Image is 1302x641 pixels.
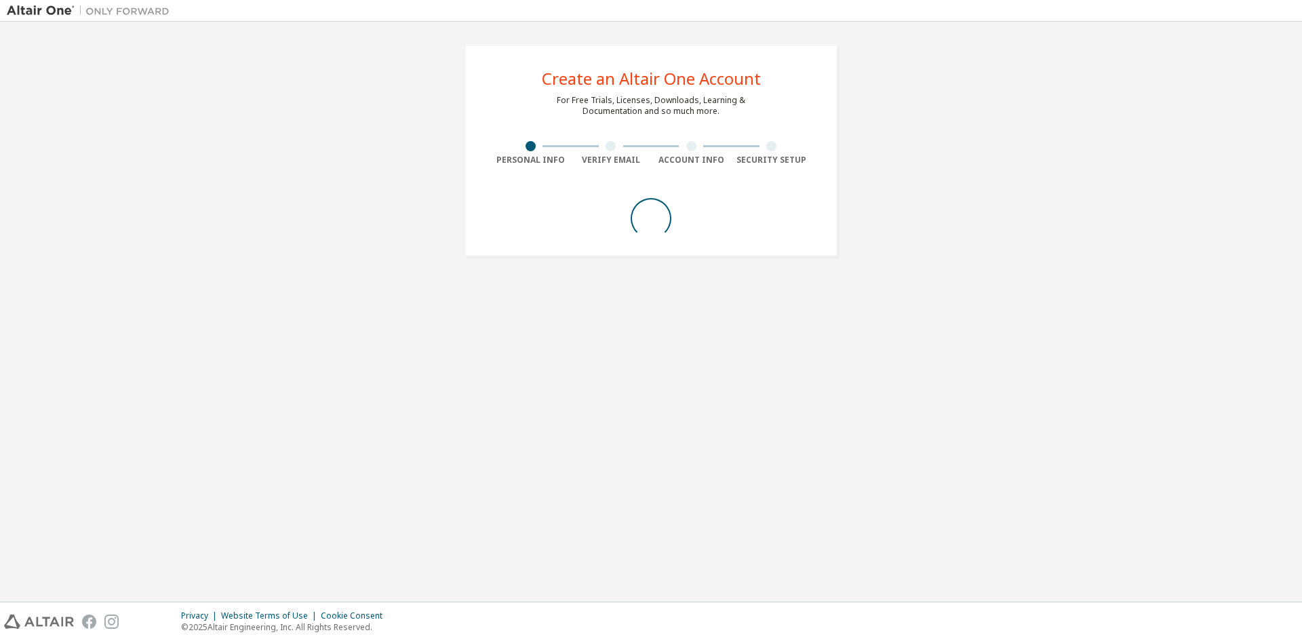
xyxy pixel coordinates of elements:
div: For Free Trials, Licenses, Downloads, Learning & Documentation and so much more. [557,95,745,117]
p: © 2025 Altair Engineering, Inc. All Rights Reserved. [181,621,391,633]
div: Cookie Consent [321,610,391,621]
div: Personal Info [490,155,571,166]
img: instagram.svg [104,615,119,629]
img: facebook.svg [82,615,96,629]
img: altair_logo.svg [4,615,74,629]
div: Privacy [181,610,221,621]
div: Create an Altair One Account [542,71,761,87]
div: Website Terms of Use [221,610,321,621]
div: Security Setup [732,155,812,166]
div: Account Info [651,155,732,166]
div: Verify Email [571,155,652,166]
img: Altair One [7,4,176,18]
